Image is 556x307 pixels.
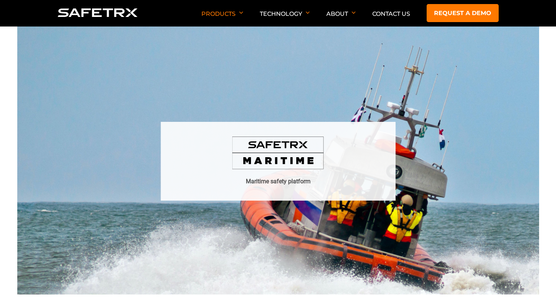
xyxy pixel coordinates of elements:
[246,177,311,186] h1: Maritime safety platform
[17,27,539,294] img: Hero SafeTrx
[260,10,310,27] p: Technology
[326,10,356,27] p: About
[352,11,356,14] img: Arrow down
[201,10,243,27] p: Products
[372,10,410,17] a: Contact Us
[239,11,243,14] img: Arrow down
[427,4,499,22] a: Request a demo
[306,11,310,14] img: Arrow down
[232,137,324,170] img: Safetrx Maritime logo
[58,8,138,17] img: Logo SafeTrx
